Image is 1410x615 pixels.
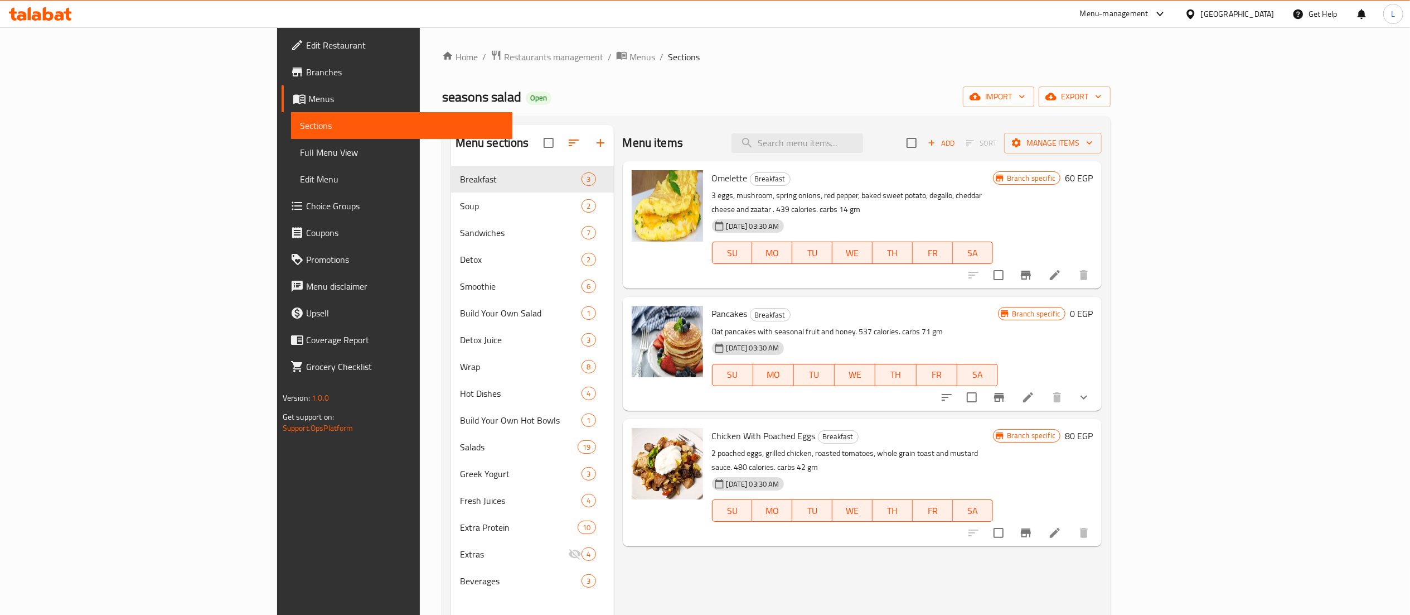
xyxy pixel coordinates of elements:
button: Branch-specific-item [1012,520,1039,546]
span: Menu disclaimer [306,280,503,293]
button: Manage items [1004,133,1102,153]
span: export [1048,90,1102,104]
span: 6 [582,281,595,292]
a: Menu disclaimer [282,273,512,300]
span: 3 [582,174,595,185]
button: SA [957,364,998,386]
span: MO [758,367,789,383]
span: 10 [578,522,595,533]
li: / [608,50,612,64]
span: import [972,90,1025,104]
span: 8 [582,362,595,372]
svg: Inactive section [568,547,582,561]
svg: Show Choices [1077,391,1091,404]
button: TU [792,499,832,522]
div: items [582,172,595,186]
span: Omelette [712,170,748,186]
span: SU [717,245,748,261]
span: Chicken With Poached Eggs [712,427,816,444]
span: [DATE] 03:30 AM [722,479,784,489]
button: WE [835,364,875,386]
span: SA [962,367,994,383]
img: Chicken With Poached Eggs [632,428,703,499]
span: Extras [460,547,569,561]
button: TU [792,242,832,264]
span: Breakfast [818,430,858,443]
button: delete [1070,262,1097,289]
p: 3 eggs, mushroom, spring onions, red pepper, baked sweet potato, degallo, cheddar cheese and zaat... [712,189,993,217]
div: Soup2 [451,193,614,219]
div: Build Your Own Hot Bowls1 [451,407,614,434]
span: Extra Protein [460,521,578,534]
span: Upsell [306,306,503,320]
div: Hot Dishes4 [451,380,614,407]
span: 7 [582,228,595,238]
div: items [582,199,595,213]
button: SA [953,242,993,264]
button: TH [873,242,913,264]
button: delete [1070,520,1097,546]
div: Fresh Juices [460,494,582,507]
button: MO [752,242,792,264]
div: Build Your Own Hot Bowls [460,414,582,427]
div: items [582,253,595,266]
a: Restaurants management [491,50,603,64]
h2: Menu items [623,134,684,151]
span: TH [877,245,908,261]
span: L [1391,8,1395,20]
span: Breakfast [750,172,790,185]
span: Soup [460,199,582,213]
span: Hot Dishes [460,387,582,400]
div: Greek Yogurt [460,467,582,481]
div: items [578,440,595,454]
a: Full Menu View [291,139,512,166]
span: TH [880,367,912,383]
span: Menus [629,50,655,64]
button: TH [875,364,916,386]
div: Salads19 [451,434,614,460]
span: Coupons [306,226,503,239]
a: Coverage Report [282,326,512,353]
a: Upsell [282,300,512,326]
span: Version: [283,391,310,405]
div: Sandwiches [460,226,582,239]
button: SA [953,499,993,522]
img: Pancakes [632,306,703,377]
span: Beverages [460,574,582,588]
h6: 60 EGP [1065,170,1093,186]
div: Wrap8 [451,353,614,380]
span: Salads [460,440,578,454]
span: TU [798,367,830,383]
span: Breakfast [460,172,582,186]
button: sort-choices [933,384,960,411]
span: WE [837,245,868,261]
span: 4 [582,496,595,506]
button: FR [913,242,953,264]
button: MO [753,364,794,386]
span: Edit Restaurant [306,39,503,52]
button: Add [923,134,959,152]
span: Branch specific [1002,173,1060,184]
div: items [582,333,595,347]
span: Branches [306,65,503,79]
a: Choice Groups [282,193,512,219]
span: Select section first [959,134,1004,152]
span: WE [839,367,871,383]
button: WE [832,242,873,264]
button: Branch-specific-item [986,384,1012,411]
div: items [582,547,595,561]
span: Edit Menu [300,172,503,186]
span: SU [717,503,748,519]
span: Select section [900,131,923,155]
p: Oat pancakes with seasonal fruit and honey. 537 calories. carbs 71 gm [712,325,998,339]
h6: 0 EGP [1070,306,1093,321]
p: 2 poached eggs, grilled chicken, roasted tomatoes, whole grain toast and mustard sauce. 480 calor... [712,446,993,474]
div: items [582,226,595,239]
span: TU [797,245,828,261]
button: export [1039,87,1111,107]
span: Grocery Checklist [306,360,503,373]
